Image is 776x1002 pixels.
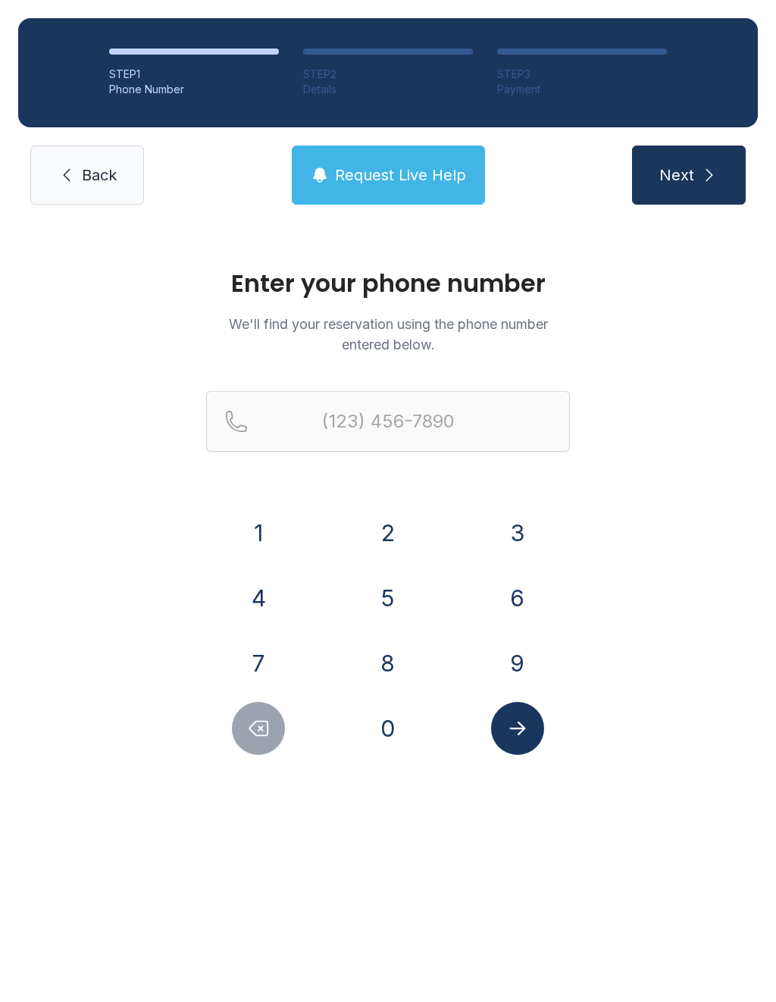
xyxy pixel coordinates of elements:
[361,702,415,755] button: 0
[303,82,473,97] div: Details
[491,702,544,755] button: Submit lookup form
[497,67,667,82] div: STEP 3
[491,571,544,625] button: 6
[497,82,667,97] div: Payment
[303,67,473,82] div: STEP 2
[361,506,415,559] button: 2
[109,82,279,97] div: Phone Number
[361,637,415,690] button: 8
[232,571,285,625] button: 4
[206,271,570,296] h1: Enter your phone number
[659,164,694,186] span: Next
[232,702,285,755] button: Delete number
[491,506,544,559] button: 3
[82,164,117,186] span: Back
[232,506,285,559] button: 1
[109,67,279,82] div: STEP 1
[206,314,570,355] p: We'll find your reservation using the phone number entered below.
[206,391,570,452] input: Reservation phone number
[361,571,415,625] button: 5
[335,164,466,186] span: Request Live Help
[491,637,544,690] button: 9
[232,637,285,690] button: 7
